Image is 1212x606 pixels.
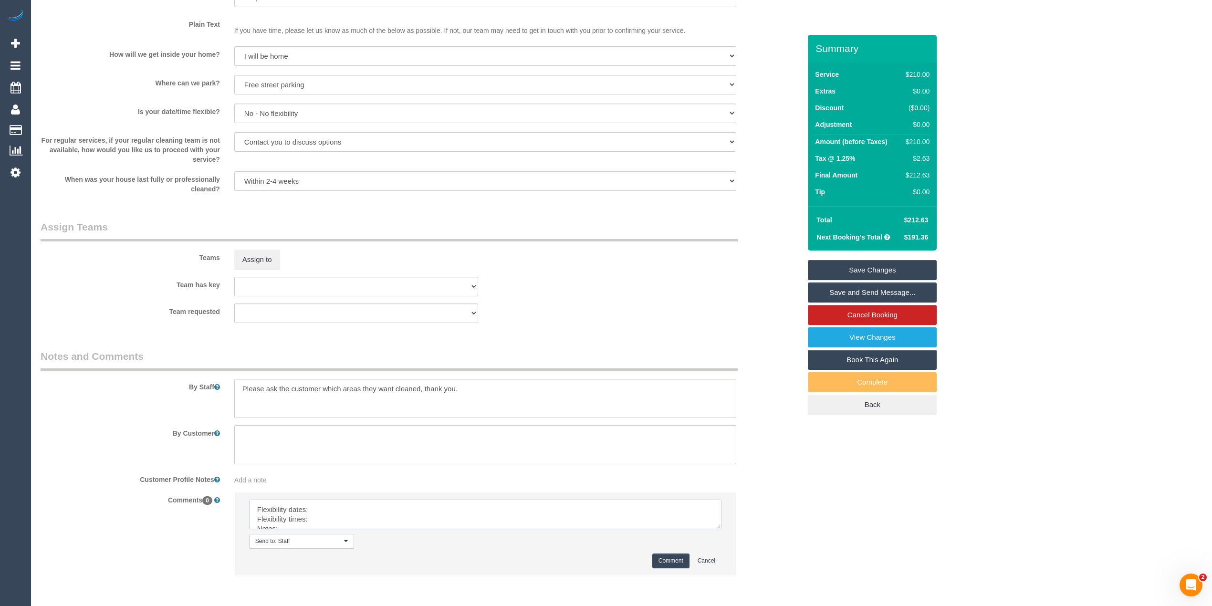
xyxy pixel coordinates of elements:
[902,170,930,180] div: $212.63
[815,70,839,79] label: Service
[33,277,227,290] label: Team has key
[902,137,930,146] div: $210.00
[815,137,887,146] label: Amount (before Taxes)
[33,379,227,392] label: By Staff
[808,305,937,325] a: Cancel Booking
[652,554,690,568] button: Comment
[808,282,937,303] a: Save and Send Message...
[815,120,852,129] label: Adjustment
[808,395,937,415] a: Back
[33,471,227,484] label: Customer Profile Notes
[33,132,227,164] label: For regular services, if your regular cleaning team is not available, how would you like us to pr...
[902,154,930,163] div: $2.63
[815,154,855,163] label: Tax @ 1.25%
[815,103,844,113] label: Discount
[902,86,930,96] div: $0.00
[816,216,832,224] strong: Total
[691,554,721,568] button: Cancel
[815,187,825,197] label: Tip
[33,46,227,59] label: How will we get inside your home?
[815,43,932,54] h3: Summary
[808,327,937,347] a: View Changes
[1199,574,1207,581] span: 2
[33,171,227,194] label: When was your house last fully or professionally cleaned?
[816,233,882,241] strong: Next Booking's Total
[33,250,227,262] label: Teams
[41,220,738,241] legend: Assign Teams
[904,233,929,241] span: $191.36
[815,86,836,96] label: Extras
[33,303,227,316] label: Team requested
[33,75,227,88] label: Where can we park?
[904,216,929,224] span: $212.63
[33,492,227,505] label: Comments
[33,16,227,29] label: Plain Text
[41,349,738,371] legend: Notes and Comments
[202,496,212,505] span: 0
[6,10,25,23] img: Automaid Logo
[255,537,342,545] span: Send to: Staff
[33,425,227,438] label: By Customer
[808,350,937,370] a: Book This Again
[902,70,930,79] div: $210.00
[249,534,354,549] button: Send to: Staff
[902,187,930,197] div: $0.00
[815,170,857,180] label: Final Amount
[234,16,736,35] p: If you have time, please let us know as much of the below as possible. If not, our team may need ...
[1180,574,1202,596] iframe: Intercom live chat
[902,120,930,129] div: $0.00
[234,250,280,270] button: Assign to
[902,103,930,113] div: ($0.00)
[234,476,267,484] span: Add a note
[33,104,227,116] label: Is your date/time flexible?
[808,260,937,280] a: Save Changes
